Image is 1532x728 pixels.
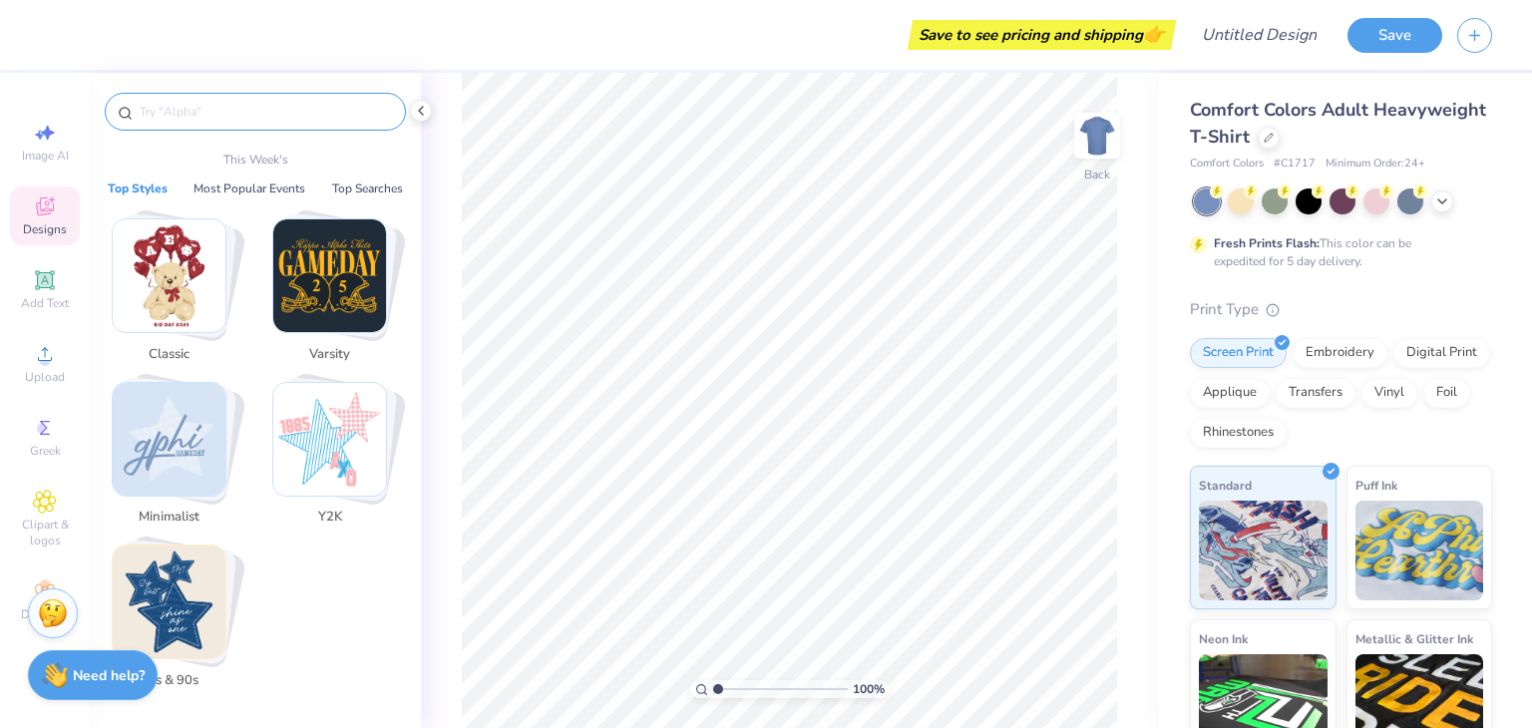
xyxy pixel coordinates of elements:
[21,606,69,622] span: Decorate
[21,295,69,311] span: Add Text
[853,680,885,698] span: 100 %
[1143,22,1165,46] span: 👉
[138,102,393,122] input: Try "Alpha"
[1293,338,1387,368] div: Embroidery
[1361,378,1417,408] div: Vinyl
[1190,156,1264,173] span: Comfort Colors
[1190,298,1492,321] div: Print Type
[100,382,250,536] button: Stack Card Button Minimalist
[273,383,386,496] img: Y2K
[1214,234,1459,270] div: This color can be expedited for 5 day delivery.
[1355,475,1397,496] span: Puff Ink
[273,219,386,332] img: Varsity
[260,382,411,536] button: Stack Card Button Y2K
[1190,418,1287,448] div: Rhinestones
[1199,501,1328,600] img: Standard
[223,151,288,169] p: This Week's
[1393,338,1490,368] div: Digital Print
[113,383,225,496] img: Minimalist
[1199,475,1252,496] span: Standard
[22,148,69,164] span: Image AI
[137,508,201,528] span: Minimalist
[1214,235,1320,251] strong: Fresh Prints Flash:
[1190,378,1270,408] div: Applique
[1190,98,1486,149] span: Comfort Colors Adult Heavyweight T-Shirt
[326,179,409,198] button: Top Searches
[113,546,225,658] img: 80s & 90s
[1326,156,1425,173] span: Minimum Order: 24 +
[1186,15,1333,55] input: Untitled Design
[137,345,201,365] span: Classic
[1347,18,1442,53] button: Save
[297,508,362,528] span: Y2K
[23,221,67,237] span: Designs
[73,666,145,685] strong: Need help?
[1077,116,1117,156] img: Back
[102,179,174,198] button: Top Styles
[1199,628,1248,649] span: Neon Ink
[188,179,311,198] button: Most Popular Events
[1355,501,1484,600] img: Puff Ink
[10,517,80,548] span: Clipart & logos
[1084,166,1110,183] div: Back
[100,218,250,372] button: Stack Card Button Classic
[100,545,250,698] button: Stack Card Button 80s & 90s
[113,219,225,332] img: Classic
[137,671,201,691] span: 80s & 90s
[913,20,1171,50] div: Save to see pricing and shipping
[1274,156,1316,173] span: # C1717
[260,218,411,372] button: Stack Card Button Varsity
[25,369,65,385] span: Upload
[1276,378,1355,408] div: Transfers
[1190,338,1287,368] div: Screen Print
[1423,378,1470,408] div: Foil
[30,443,61,459] span: Greek
[1355,628,1473,649] span: Metallic & Glitter Ink
[297,345,362,365] span: Varsity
